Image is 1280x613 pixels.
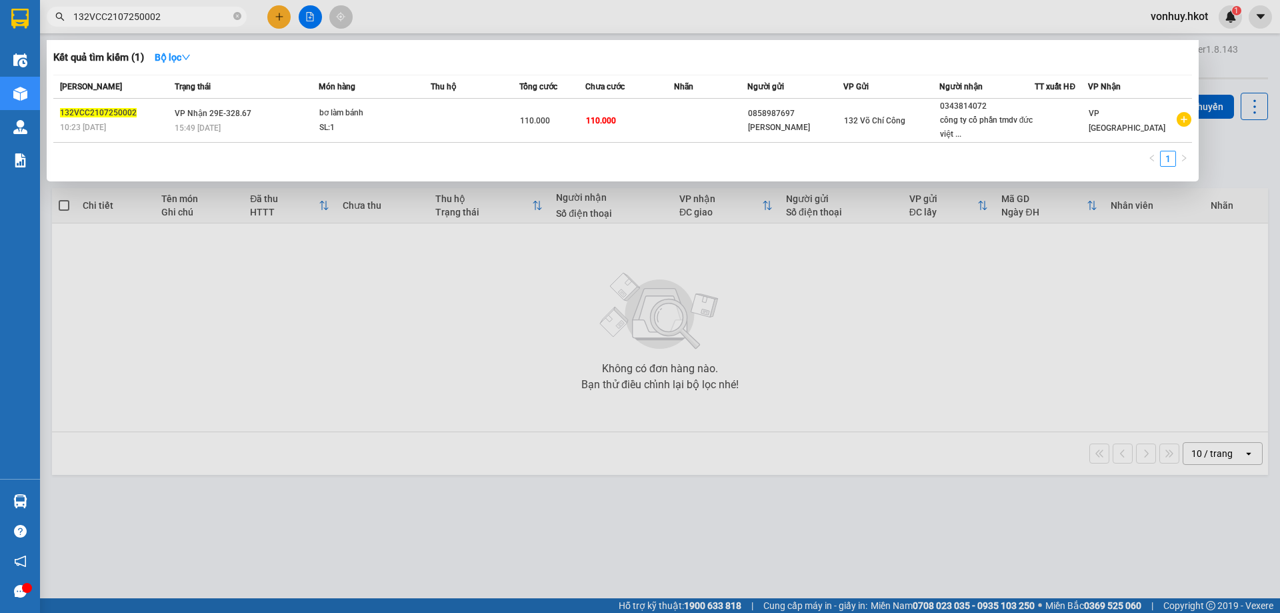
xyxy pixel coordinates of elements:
[13,53,27,67] img: warehouse-icon
[73,9,231,24] input: Tìm tên, số ĐT hoặc mã đơn
[520,116,550,125] span: 110.000
[319,121,419,135] div: SL: 1
[13,87,27,101] img: warehouse-icon
[1089,109,1165,133] span: VP [GEOGRAPHIC_DATA]
[674,82,693,91] span: Nhãn
[940,113,1035,141] div: công ty cổ phần tmdv đức việt ...
[60,123,106,132] span: 10:23 [DATE]
[844,116,905,125] span: 132 Võ Chí Công
[1160,151,1176,167] li: 1
[60,82,122,91] span: [PERSON_NAME]
[175,82,211,91] span: Trạng thái
[319,106,419,121] div: bơ làm bánh
[53,51,144,65] h3: Kết quả tìm kiếm ( 1 )
[747,82,784,91] span: Người gửi
[60,108,137,117] span: 132VCC2107250002
[1144,151,1160,167] li: Previous Page
[14,555,27,568] span: notification
[233,11,241,23] span: close-circle
[11,9,29,29] img: logo-vxr
[144,47,201,68] button: Bộ lọcdown
[319,82,355,91] span: Món hàng
[1177,112,1191,127] span: plus-circle
[1180,154,1188,162] span: right
[55,12,65,21] span: search
[13,120,27,134] img: warehouse-icon
[748,107,843,121] div: 0858987697
[175,123,221,133] span: 15:49 [DATE]
[13,494,27,508] img: warehouse-icon
[13,153,27,167] img: solution-icon
[1144,151,1160,167] button: left
[939,82,983,91] span: Người nhận
[431,82,456,91] span: Thu hộ
[181,53,191,62] span: down
[748,121,843,135] div: [PERSON_NAME]
[1035,82,1075,91] span: TT xuất HĐ
[843,82,869,91] span: VP Gửi
[1161,151,1175,166] a: 1
[155,52,191,63] strong: Bộ lọc
[940,99,1035,113] div: 0343814072
[1176,151,1192,167] li: Next Page
[233,12,241,20] span: close-circle
[585,82,625,91] span: Chưa cước
[175,109,251,118] span: VP Nhận 29E-328.67
[519,82,557,91] span: Tổng cước
[1148,154,1156,162] span: left
[14,585,27,598] span: message
[586,116,616,125] span: 110.000
[14,525,27,538] span: question-circle
[1088,82,1121,91] span: VP Nhận
[1176,151,1192,167] button: right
